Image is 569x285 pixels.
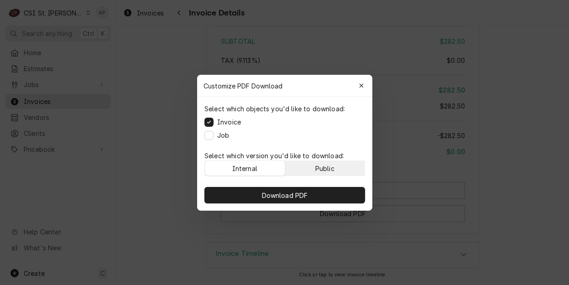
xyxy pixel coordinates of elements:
[204,104,345,114] p: Select which objects you'd like to download:
[232,163,257,173] div: Internal
[204,151,365,161] p: Select which version you'd like to download:
[315,163,334,173] div: Public
[217,130,229,140] label: Job
[204,187,365,203] button: Download PDF
[217,117,241,127] label: Invoice
[197,75,372,97] div: Customize PDF Download
[260,190,309,200] span: Download PDF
